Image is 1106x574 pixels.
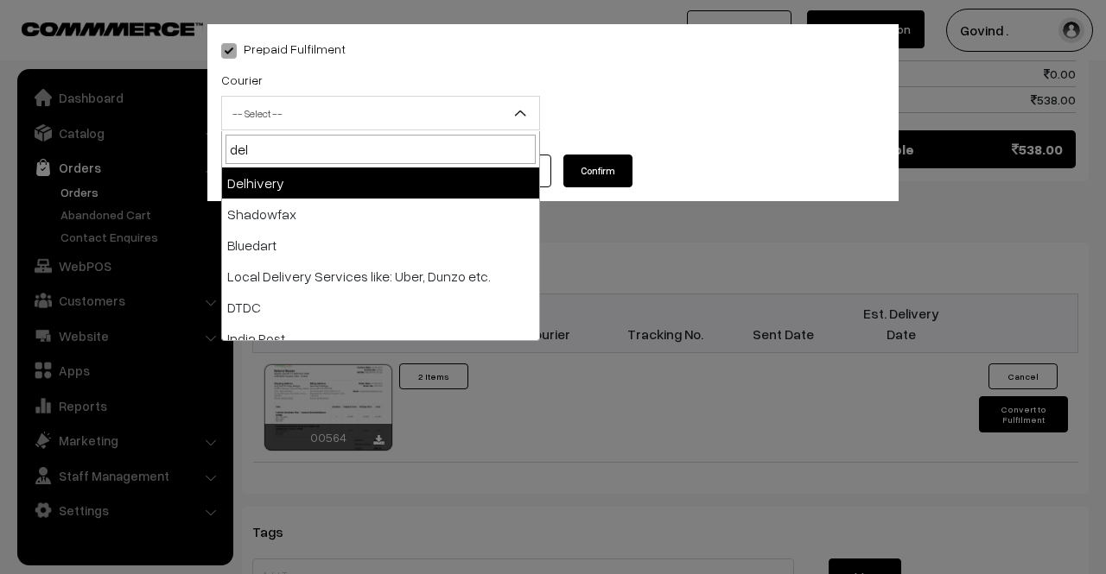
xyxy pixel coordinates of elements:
li: Delhivery [222,167,539,199]
li: Shadowfax [222,199,539,230]
button: Confirm [563,155,632,187]
li: India Post [222,323,539,354]
label: Courier [221,71,263,89]
span: -- Select -- [222,98,539,129]
span: -- Select -- [221,96,540,130]
label: Prepaid Fulfilment [221,40,346,58]
li: Local Delivery Services like: Uber, Dunzo etc. [222,261,539,292]
li: Bluedart [222,230,539,261]
li: DTDC [222,292,539,323]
